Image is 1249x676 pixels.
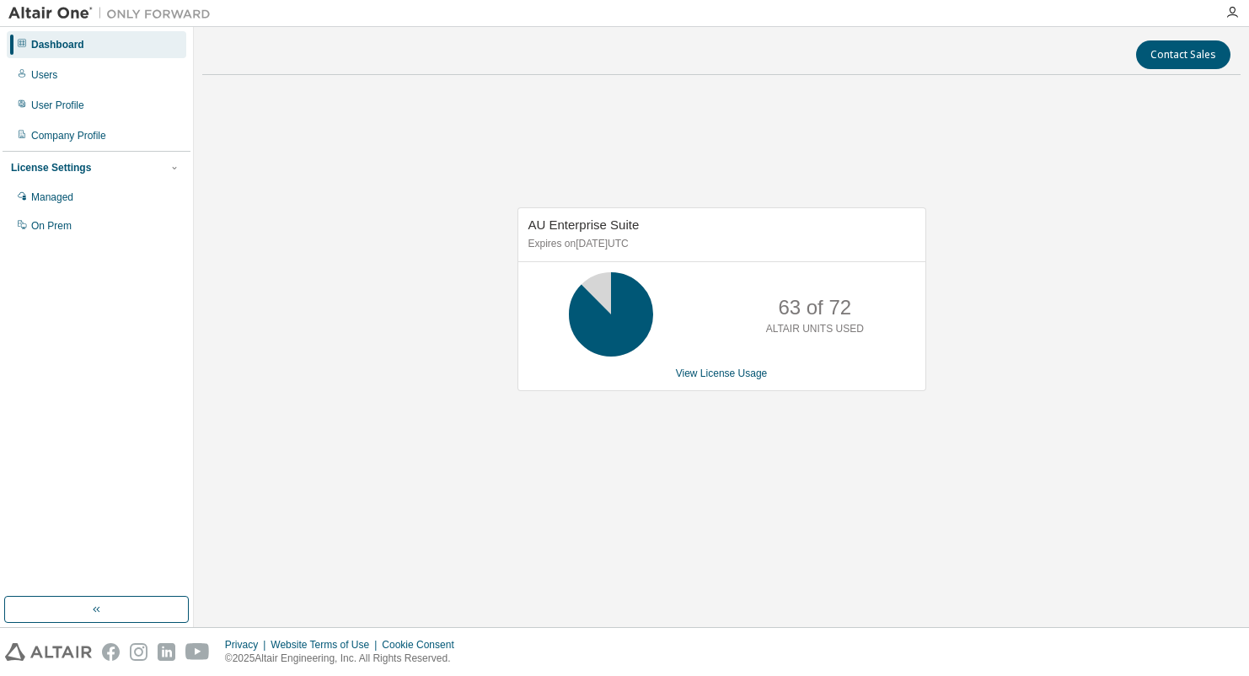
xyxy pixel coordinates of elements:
div: User Profile [31,99,84,112]
div: On Prem [31,219,72,233]
img: altair_logo.svg [5,643,92,661]
button: Contact Sales [1136,40,1230,69]
div: Privacy [225,638,271,652]
p: © 2025 Altair Engineering, Inc. All Rights Reserved. [225,652,464,666]
div: Cookie Consent [382,638,464,652]
div: Company Profile [31,129,106,142]
p: 63 of 72 [778,293,851,322]
div: License Settings [11,161,91,174]
div: Website Terms of Use [271,638,382,652]
img: linkedin.svg [158,643,175,661]
img: facebook.svg [102,643,120,661]
p: ALTAIR UNITS USED [766,322,864,336]
div: Managed [31,190,73,204]
a: View License Usage [676,368,768,379]
img: instagram.svg [130,643,147,661]
div: Users [31,68,57,82]
img: Altair One [8,5,219,22]
p: Expires on [DATE] UTC [528,237,911,251]
div: Dashboard [31,38,84,51]
img: youtube.svg [185,643,210,661]
span: AU Enterprise Suite [528,217,640,232]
